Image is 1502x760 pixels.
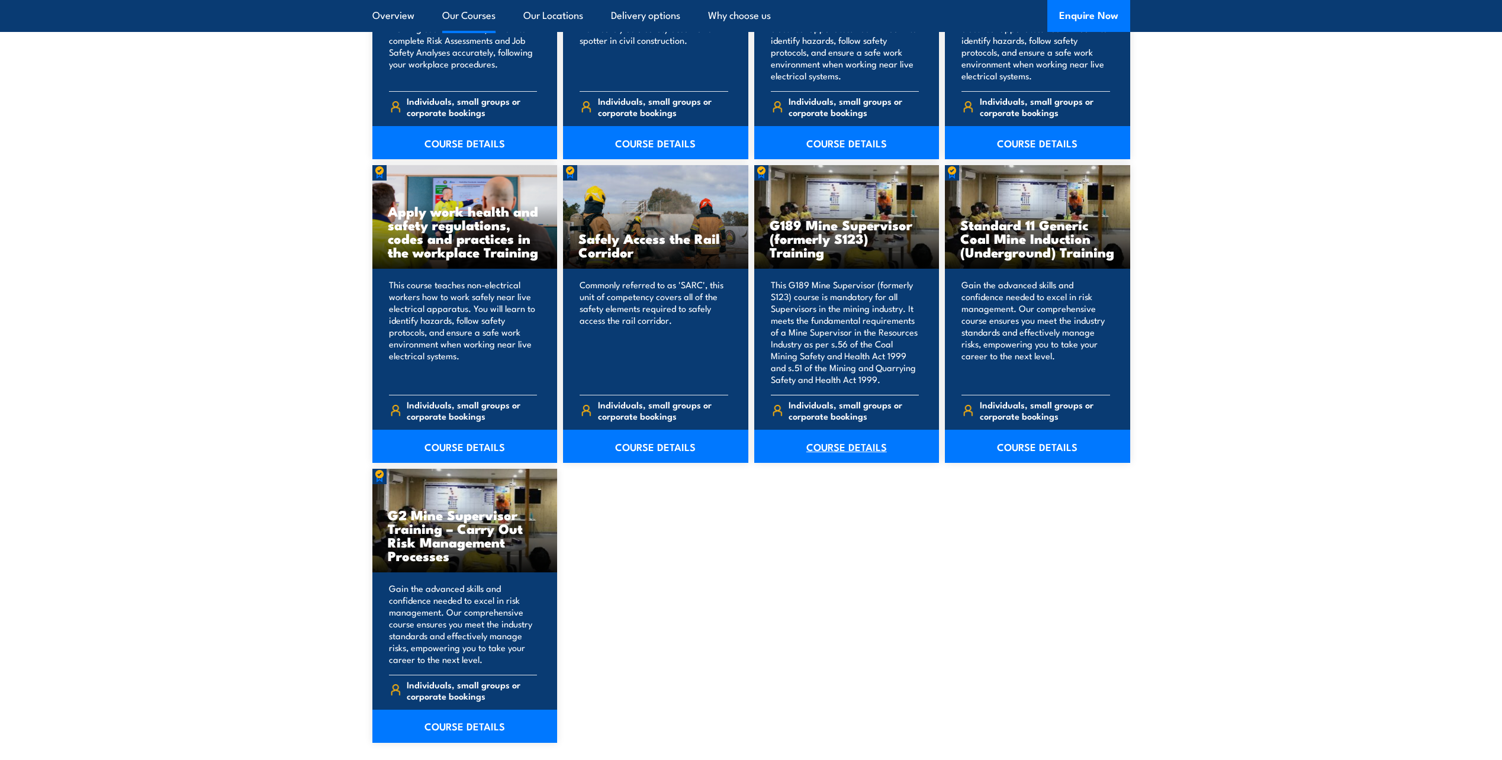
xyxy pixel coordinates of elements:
a: COURSE DETAILS [372,126,558,159]
p: This G189 Mine Supervisor (formerly S123) course is mandatory for all Supervisors in the mining i... [771,279,919,385]
span: Individuals, small groups or corporate bookings [980,399,1110,421]
a: COURSE DETAILS [945,430,1130,463]
h3: Standard 11 Generic Coal Mine Induction (Underground) Training [960,218,1115,259]
span: Individuals, small groups or corporate bookings [980,95,1110,118]
a: COURSE DETAILS [563,430,748,463]
h3: G189 Mine Supervisor (formerly S123) Training [770,218,924,259]
p: Gain the advanced skills and confidence needed to excel in risk management. Our comprehensive cou... [961,279,1110,385]
a: COURSE DETAILS [945,126,1130,159]
p: This course teaches non-electrical workers how to work safely near live electrical apparatus. You... [389,279,538,385]
h3: G2 Mine Supervisor Training – Carry Out Risk Management Processes [388,508,542,562]
a: COURSE DETAILS [754,430,940,463]
span: Individuals, small groups or corporate bookings [598,399,728,421]
a: COURSE DETAILS [754,126,940,159]
h3: Safely Access the Rail Corridor [578,231,733,259]
p: Commonly referred to as 'SARC', this unit of competency covers all of the safety elements require... [580,279,728,385]
a: COURSE DETAILS [372,710,558,743]
span: Individuals, small groups or corporate bookings [789,95,919,118]
p: Gain the advanced skills and confidence needed to excel in risk management. Our comprehensive cou... [389,582,538,665]
h3: Apply work health and safety regulations, codes and practices in the workplace Training [388,204,542,259]
span: Individuals, small groups or corporate bookings [598,95,728,118]
span: Individuals, small groups or corporate bookings [407,95,537,118]
a: COURSE DETAILS [563,126,748,159]
span: Individuals, small groups or corporate bookings [789,399,919,421]
span: Individuals, small groups or corporate bookings [407,679,537,701]
a: COURSE DETAILS [372,430,558,463]
span: Individuals, small groups or corporate bookings [407,399,537,421]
